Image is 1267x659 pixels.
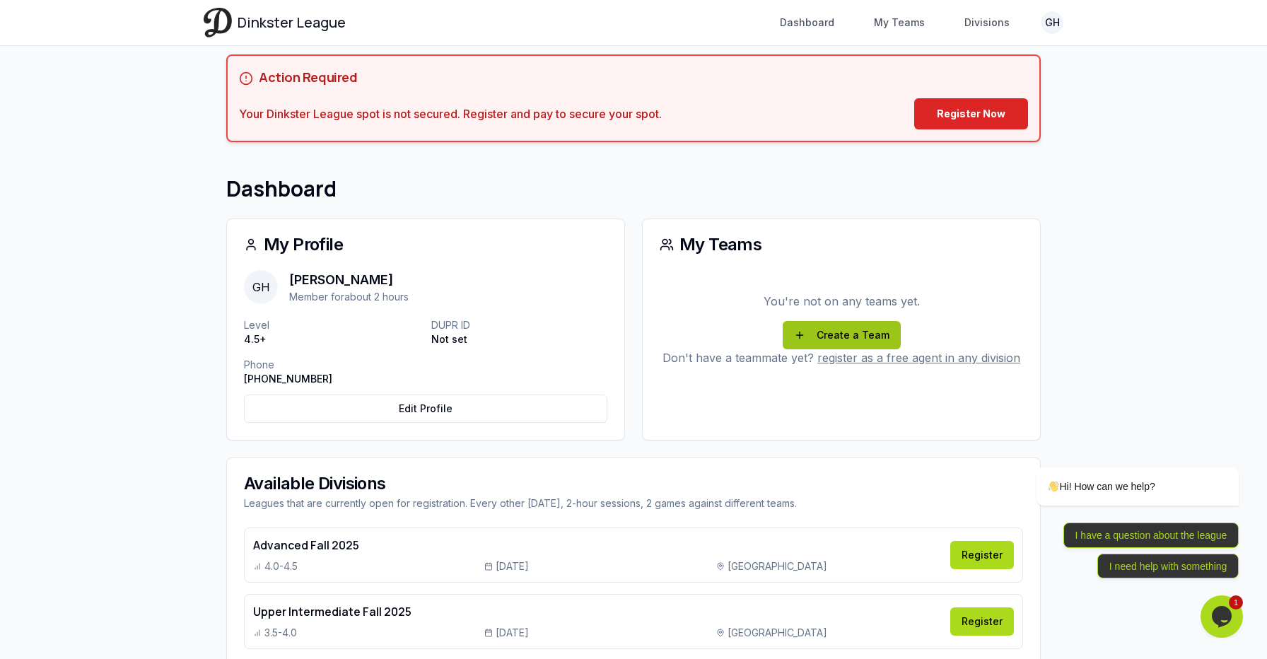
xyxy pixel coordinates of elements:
[253,537,942,554] h4: Advanced Fall 2025
[660,236,1023,253] div: My Teams
[244,372,420,386] p: [PHONE_NUMBER]
[865,10,933,35] a: My Teams
[264,626,297,640] span: 3.5-4.0
[914,98,1028,129] a: Register Now
[264,559,298,573] span: 4.0-4.5
[431,318,607,332] p: DUPR ID
[496,559,529,573] span: [DATE]
[950,607,1014,636] a: Register
[950,541,1014,569] a: Register
[1201,595,1246,638] iframe: chat widget
[244,236,607,253] div: My Profile
[817,351,1020,365] a: register as a free agent in any division
[244,332,420,346] p: 4.5+
[244,358,420,372] p: Phone
[728,559,827,573] span: [GEOGRAPHIC_DATA]
[991,339,1246,588] iframe: chat widget
[728,626,827,640] span: [GEOGRAPHIC_DATA]
[244,270,278,304] span: GH
[244,395,607,423] a: Edit Profile
[204,8,232,37] img: Dinkster
[289,270,409,290] p: [PERSON_NAME]
[783,321,901,349] a: Create a Team
[259,67,357,87] h5: Action Required
[204,8,346,37] a: Dinkster League
[496,626,529,640] span: [DATE]
[239,105,662,122] div: Your Dinkster League spot is not secured. Register and pay to secure your spot.
[244,475,1023,492] div: Available Divisions
[431,332,607,346] p: Not set
[226,176,1041,202] h1: Dashboard
[1041,11,1063,34] button: GH
[289,290,409,304] p: Member for about 2 hours
[771,10,843,35] a: Dashboard
[244,318,420,332] p: Level
[660,349,1023,366] p: Don't have a teammate yet?
[244,496,1023,511] div: Leagues that are currently open for registration. Every other [DATE], 2-hour sessions, 2 games ag...
[660,293,1023,310] p: You're not on any teams yet.
[238,13,346,33] span: Dinkster League
[956,10,1018,35] a: Divisions
[253,603,942,620] h4: Upper Intermediate Fall 2025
